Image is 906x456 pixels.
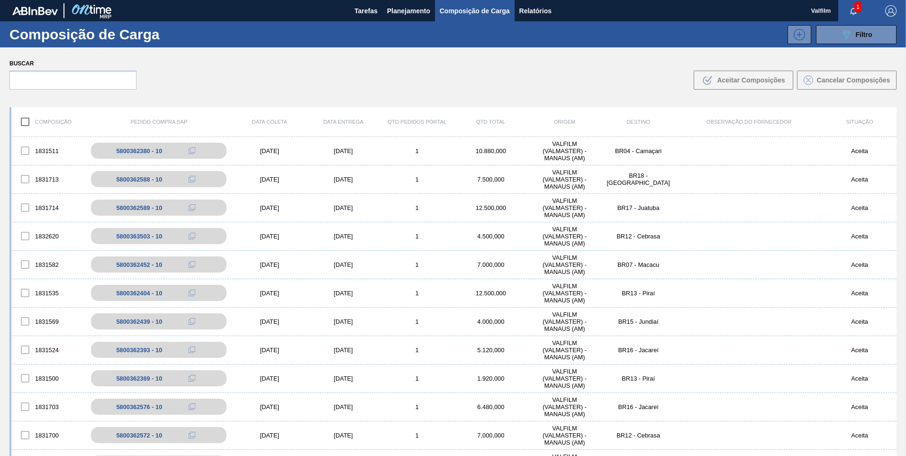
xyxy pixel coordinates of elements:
[601,147,675,155] div: BR04 - Camaçari
[12,7,58,15] img: TNhmsLtSVTkK8tSr43FrP2fwEKptu5GPRR3wAAAABJRU5ErkJggg==
[233,347,307,354] div: [DATE]
[182,259,201,270] div: Copiar
[885,5,897,17] img: Logout
[454,147,528,155] div: 10.880,000
[11,425,85,445] div: 1831700
[380,290,454,297] div: 1
[440,5,510,17] span: Composição de Carga
[11,340,85,360] div: 1831524
[182,344,201,356] div: Copiar
[11,198,85,218] div: 1831714
[528,396,602,418] div: VALFILM (VALMASTER) - MANAUS (AM)
[116,347,162,354] div: 5800362393 - 10
[307,261,381,268] div: [DATE]
[116,375,162,382] div: 5800362369 - 10
[380,147,454,155] div: 1
[816,25,897,44] button: Filtro
[454,403,528,410] div: 6.480,000
[182,429,201,441] div: Copiar
[454,290,528,297] div: 12.500,000
[233,375,307,382] div: [DATE]
[233,290,307,297] div: [DATE]
[823,204,897,211] div: Aceita
[116,204,162,211] div: 5800362589 - 10
[454,176,528,183] div: 7.500,000
[11,397,85,417] div: 1831703
[182,173,201,185] div: Copiar
[856,31,872,38] span: Filtro
[307,432,381,439] div: [DATE]
[307,290,381,297] div: [DATE]
[182,287,201,299] div: Copiar
[380,318,454,325] div: 1
[454,119,528,125] div: Qtd Total
[454,347,528,354] div: 5.120,000
[601,119,675,125] div: Destino
[601,233,675,240] div: BR12 - Cebrasa
[528,140,602,162] div: VALFILM (VALMASTER) - MANAUS (AM)
[307,318,381,325] div: [DATE]
[233,261,307,268] div: [DATE]
[601,204,675,211] div: BR17 - Juatuba
[528,339,602,361] div: VALFILM (VALMASTER) - MANAUS (AM)
[528,254,602,275] div: VALFILM (VALMASTER) - MANAUS (AM)
[380,204,454,211] div: 1
[380,403,454,410] div: 1
[11,283,85,303] div: 1831535
[233,233,307,240] div: [DATE]
[823,119,897,125] div: Situação
[116,432,162,439] div: 5800362572 - 10
[854,2,861,12] span: 1
[528,368,602,389] div: VALFILM (VALMASTER) - MANAUS (AM)
[182,316,201,327] div: Copiar
[601,261,675,268] div: BR07 - Macacu
[182,202,201,213] div: Copiar
[233,176,307,183] div: [DATE]
[307,176,381,183] div: [DATE]
[823,432,897,439] div: Aceita
[783,25,811,44] div: Nova Composição
[528,226,602,247] div: VALFILM (VALMASTER) - MANAUS (AM)
[354,5,378,17] span: Tarefas
[675,119,823,125] div: Observação do Fornecedor
[387,5,430,17] span: Planejamento
[116,233,162,240] div: 5800363503 - 10
[454,261,528,268] div: 7.000,000
[233,403,307,410] div: [DATE]
[307,204,381,211] div: [DATE]
[797,71,897,90] button: Cancelar Composições
[116,176,162,183] div: 5800362588 - 10
[823,375,897,382] div: Aceita
[823,147,897,155] div: Aceita
[380,233,454,240] div: 1
[11,255,85,274] div: 1831582
[307,347,381,354] div: [DATE]
[454,375,528,382] div: 1.920,000
[528,425,602,446] div: VALFILM (VALMASTER) - MANAUS (AM)
[454,204,528,211] div: 12.500,000
[380,119,454,125] div: Qtd Pedidos Portal
[601,432,675,439] div: BR12 - Cebrasa
[380,375,454,382] div: 1
[601,347,675,354] div: BR16 - Jacareí
[528,283,602,304] div: VALFILM (VALMASTER) - MANAUS (AM)
[380,261,454,268] div: 1
[85,119,233,125] div: Pedido Compra SAP
[528,197,602,219] div: VALFILM (VALMASTER) - MANAUS (AM)
[717,76,785,84] span: Aceitar Composições
[838,4,869,18] button: Notificações
[454,432,528,439] div: 7.000,000
[823,347,897,354] div: Aceita
[182,230,201,242] div: Copiar
[307,375,381,382] div: [DATE]
[233,204,307,211] div: [DATE]
[307,403,381,410] div: [DATE]
[233,119,307,125] div: Data coleta
[823,403,897,410] div: Aceita
[823,233,897,240] div: Aceita
[116,261,162,268] div: 5800362452 - 10
[380,176,454,183] div: 1
[823,318,897,325] div: Aceita
[601,290,675,297] div: BR13 - Piraí
[9,57,136,71] label: Buscar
